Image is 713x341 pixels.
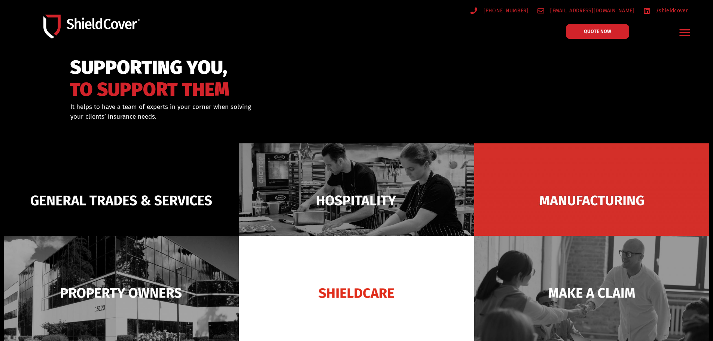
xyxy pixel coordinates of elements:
div: It helps to have a team of experts in your corner when solving [70,102,395,121]
span: [EMAIL_ADDRESS][DOMAIN_NAME] [548,6,634,15]
avayaelement: [PHONE_NUMBER] [484,7,528,14]
p: your clients’ insurance needs. [70,112,395,122]
span: SUPPORTING YOU, [70,60,229,75]
a: /shieldcover [643,6,688,15]
img: Shield-Cover-Underwriting-Australia-logo-full [43,15,140,38]
div: Menu Toggle [676,24,694,41]
a: QUOTE NOW [566,24,629,39]
span: QUOTE NOW [584,29,611,34]
span: /shieldcover [654,6,688,15]
a: [PHONE_NUMBER] [470,6,528,15]
a: [EMAIL_ADDRESS][DOMAIN_NAME] [537,6,634,15]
